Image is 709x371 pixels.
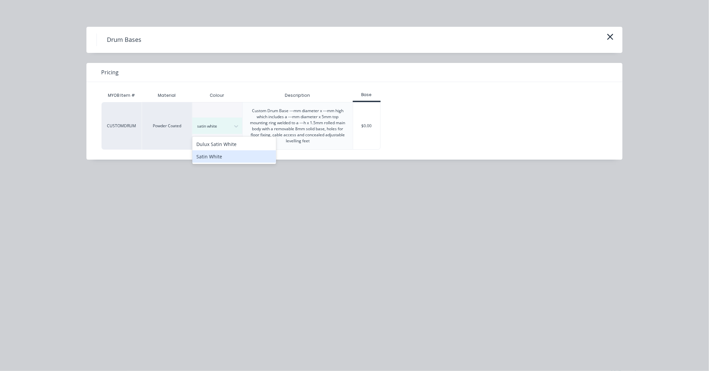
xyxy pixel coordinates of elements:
[96,33,151,46] h4: Drum Bases
[102,89,142,102] div: MYOB Item #
[248,108,347,144] div: Custom Drum Base ---mm diameter x ---mm high which includes a ---mm diameter x 5mm top mounting r...
[101,68,119,76] span: Pricing
[102,102,142,150] div: CUSTOMDRUM
[142,102,192,150] div: Powder Coated
[280,87,316,104] div: Description
[192,150,276,163] div: Satin White
[142,89,192,102] div: Material
[353,92,381,98] div: Base
[353,102,380,149] div: $0.00
[192,89,242,102] div: Colour
[192,138,276,150] div: Dulux Satin White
